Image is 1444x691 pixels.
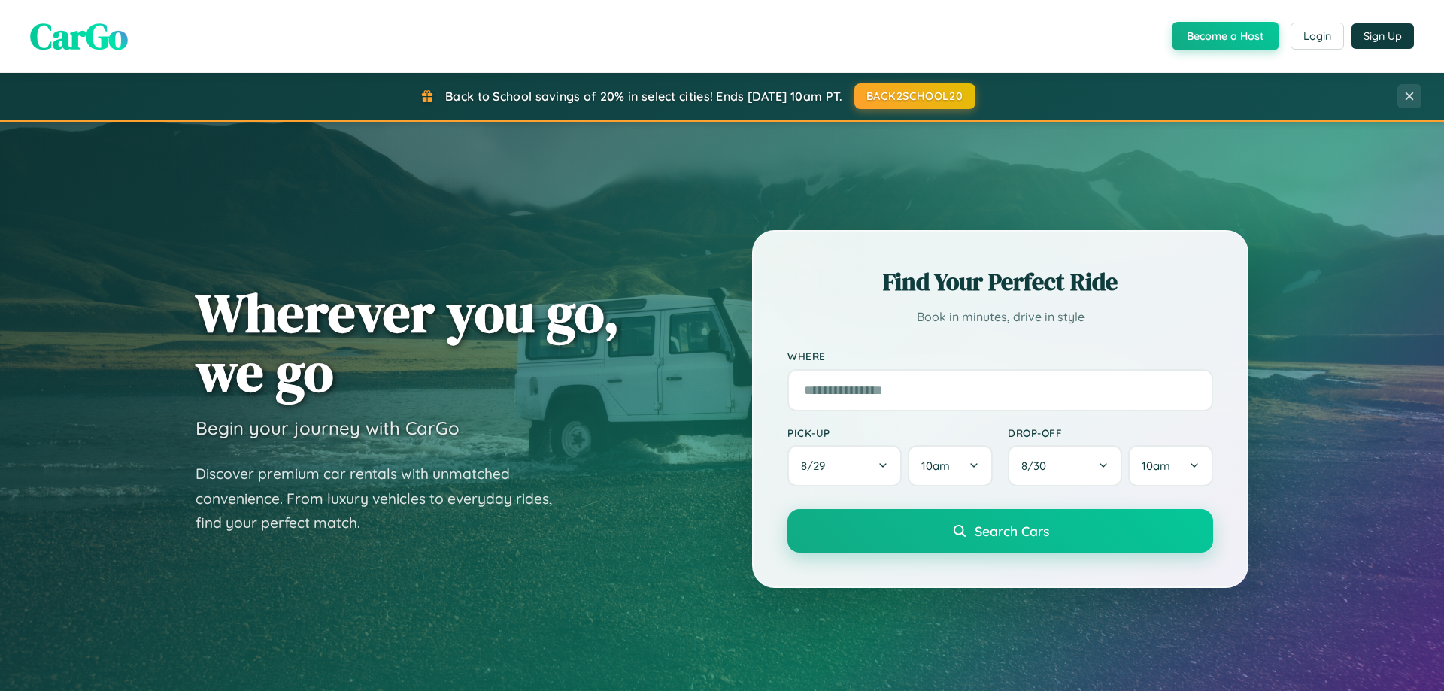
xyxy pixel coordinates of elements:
span: 10am [1142,459,1170,473]
label: Pick-up [787,426,993,439]
span: CarGo [30,11,128,61]
p: Book in minutes, drive in style [787,306,1213,328]
button: Login [1291,23,1344,50]
span: Search Cars [975,523,1049,539]
label: Where [787,350,1213,363]
h3: Begin your journey with CarGo [196,417,460,439]
button: 8/30 [1008,445,1122,486]
p: Discover premium car rentals with unmatched convenience. From luxury vehicles to everyday rides, ... [196,462,572,535]
span: Back to School savings of 20% in select cities! Ends [DATE] 10am PT. [445,89,842,104]
button: 10am [1128,445,1213,486]
span: 8 / 30 [1021,459,1054,473]
label: Drop-off [1008,426,1213,439]
button: Search Cars [787,509,1213,553]
button: Become a Host [1172,22,1279,50]
button: 8/29 [787,445,902,486]
span: 8 / 29 [801,459,833,473]
button: Sign Up [1351,23,1414,49]
h2: Find Your Perfect Ride [787,265,1213,299]
span: 10am [921,459,950,473]
h1: Wherever you go, we go [196,283,620,402]
button: BACK2SCHOOL20 [854,83,975,109]
button: 10am [908,445,993,486]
